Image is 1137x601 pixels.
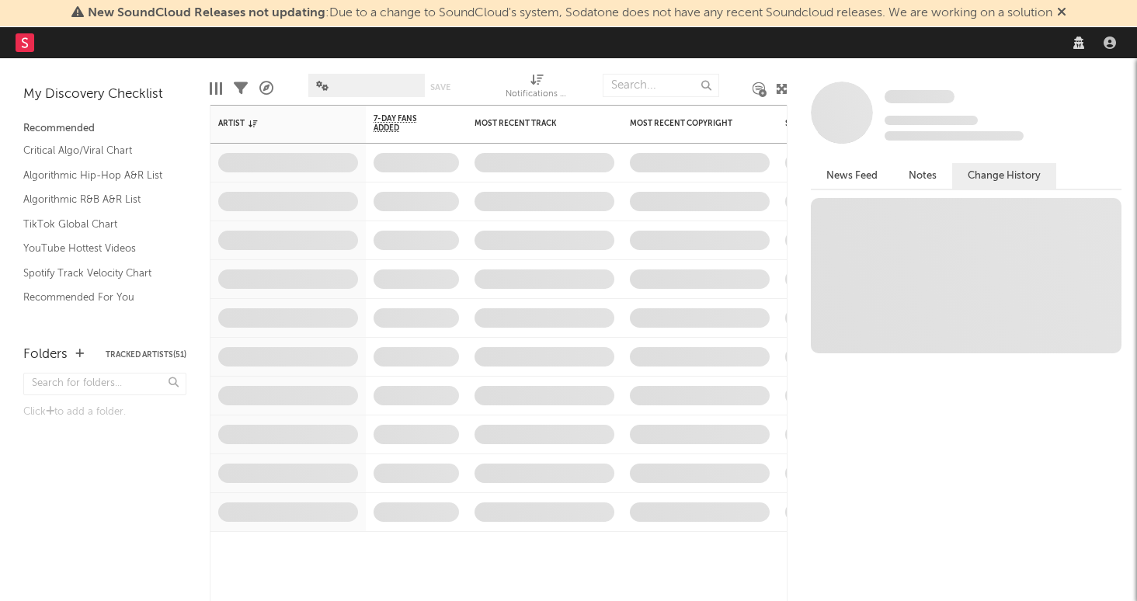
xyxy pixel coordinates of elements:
[218,119,335,128] div: Artist
[23,142,171,159] a: Critical Algo/Viral Chart
[106,351,186,359] button: Tracked Artists(51)
[88,7,1052,19] span: : Due to a change to SoundCloud's system, Sodatone does not have any recent Soundcloud releases. ...
[234,66,248,111] div: Filters
[23,85,186,104] div: My Discovery Checklist
[23,120,186,138] div: Recommended
[210,66,222,111] div: Edit Columns
[630,119,746,128] div: Most Recent Copyright
[885,131,1024,141] span: 0 fans last week
[811,163,893,189] button: News Feed
[506,66,568,111] div: Notifications (Artist)
[23,289,171,306] a: Recommended For You
[893,163,952,189] button: Notes
[23,265,171,282] a: Spotify Track Velocity Chart
[885,90,954,103] span: Some Artist
[603,74,719,97] input: Search...
[374,114,436,133] span: 7-Day Fans Added
[885,116,978,125] span: Tracking Since: [DATE]
[23,191,171,208] a: Algorithmic R&B A&R List
[23,346,68,364] div: Folders
[430,83,450,92] button: Save
[23,216,171,233] a: TikTok Global Chart
[952,163,1056,189] button: Change History
[23,240,171,257] a: YouTube Hottest Videos
[475,119,591,128] div: Most Recent Track
[259,66,273,111] div: A&R Pipeline
[506,85,568,104] div: Notifications (Artist)
[785,119,902,128] div: Spotify Monthly Listeners
[885,89,954,105] a: Some Artist
[23,373,186,395] input: Search for folders...
[1057,7,1066,19] span: Dismiss
[88,7,325,19] span: New SoundCloud Releases not updating
[23,167,171,184] a: Algorithmic Hip-Hop A&R List
[23,403,186,422] div: Click to add a folder.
